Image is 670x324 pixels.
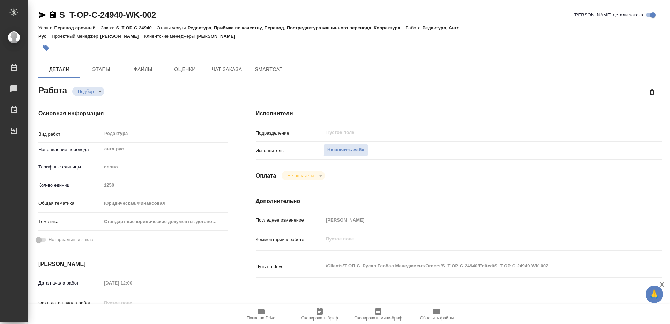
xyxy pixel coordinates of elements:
[327,146,364,154] span: Назначить себя
[38,218,102,225] p: Тематика
[196,34,240,39] p: [PERSON_NAME]
[256,217,323,224] p: Последнее изменение
[256,147,323,154] p: Исполнитель
[256,130,323,137] p: Подразделение
[43,65,76,74] span: Детали
[116,25,157,30] p: S_T-OP-C-24940
[38,131,102,138] p: Вид работ
[38,146,102,153] p: Направление перевода
[256,109,662,118] h4: Исполнители
[38,182,102,189] p: Кол-во единиц
[282,171,325,180] div: Подбор
[84,65,118,74] span: Этапы
[102,180,228,190] input: Пустое поле
[59,10,156,20] a: S_T-OP-C-24940-WK-002
[38,84,67,96] h2: Работа
[408,304,466,324] button: Обновить файлы
[38,40,54,56] button: Добавить тэг
[168,65,202,74] span: Оценки
[101,25,116,30] p: Заказ:
[72,87,104,96] div: Подбор
[420,316,454,321] span: Обновить файлы
[38,280,102,287] p: Дата начала работ
[102,197,228,209] div: Юридическая/Финансовая
[102,298,163,308] input: Пустое поле
[126,65,160,74] span: Файлы
[256,236,323,243] p: Комментарий к работе
[188,25,405,30] p: Редактура, Приёмка по качеству, Перевод, Постредактура машинного перевода, Корректура
[144,34,197,39] p: Клиентские менеджеры
[38,200,102,207] p: Общая тематика
[285,173,316,179] button: Не оплачена
[157,25,188,30] p: Этапы услуги
[52,34,100,39] p: Проектный менеджер
[232,304,290,324] button: Папка на Drive
[102,161,228,173] div: слово
[100,34,144,39] p: [PERSON_NAME]
[38,300,102,307] p: Факт. дата начала работ
[256,172,276,180] h4: Оплата
[323,260,628,272] textarea: /Clients/Т-ОП-С_Русал Глобал Менеджмент/Orders/S_T-OP-C-24940/Edited/S_T-OP-C-24940-WK-002
[38,11,47,19] button: Скопировать ссылку для ЯМессенджера
[38,109,228,118] h4: Основная информация
[38,164,102,171] p: Тарифные единицы
[290,304,349,324] button: Скопировать бриф
[38,25,54,30] p: Услуга
[256,197,662,206] h4: Дополнительно
[574,12,643,19] span: [PERSON_NAME] детали заказа
[247,316,275,321] span: Папка на Drive
[326,128,612,137] input: Пустое поле
[252,65,285,74] span: SmartCat
[648,287,660,302] span: 🙏
[323,215,628,225] input: Пустое поле
[650,86,654,98] h2: 0
[76,88,96,94] button: Подбор
[349,304,408,324] button: Скопировать мини-бриф
[354,316,402,321] span: Скопировать мини-бриф
[102,216,228,228] div: Стандартные юридические документы, договоры, уставы
[323,144,368,156] button: Назначить себя
[54,25,101,30] p: Перевод срочный
[256,263,323,270] p: Путь на drive
[49,236,93,243] span: Нотариальный заказ
[38,260,228,268] h4: [PERSON_NAME]
[210,65,244,74] span: Чат заказа
[405,25,423,30] p: Работа
[301,316,338,321] span: Скопировать бриф
[646,286,663,303] button: 🙏
[49,11,57,19] button: Скопировать ссылку
[102,278,163,288] input: Пустое поле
